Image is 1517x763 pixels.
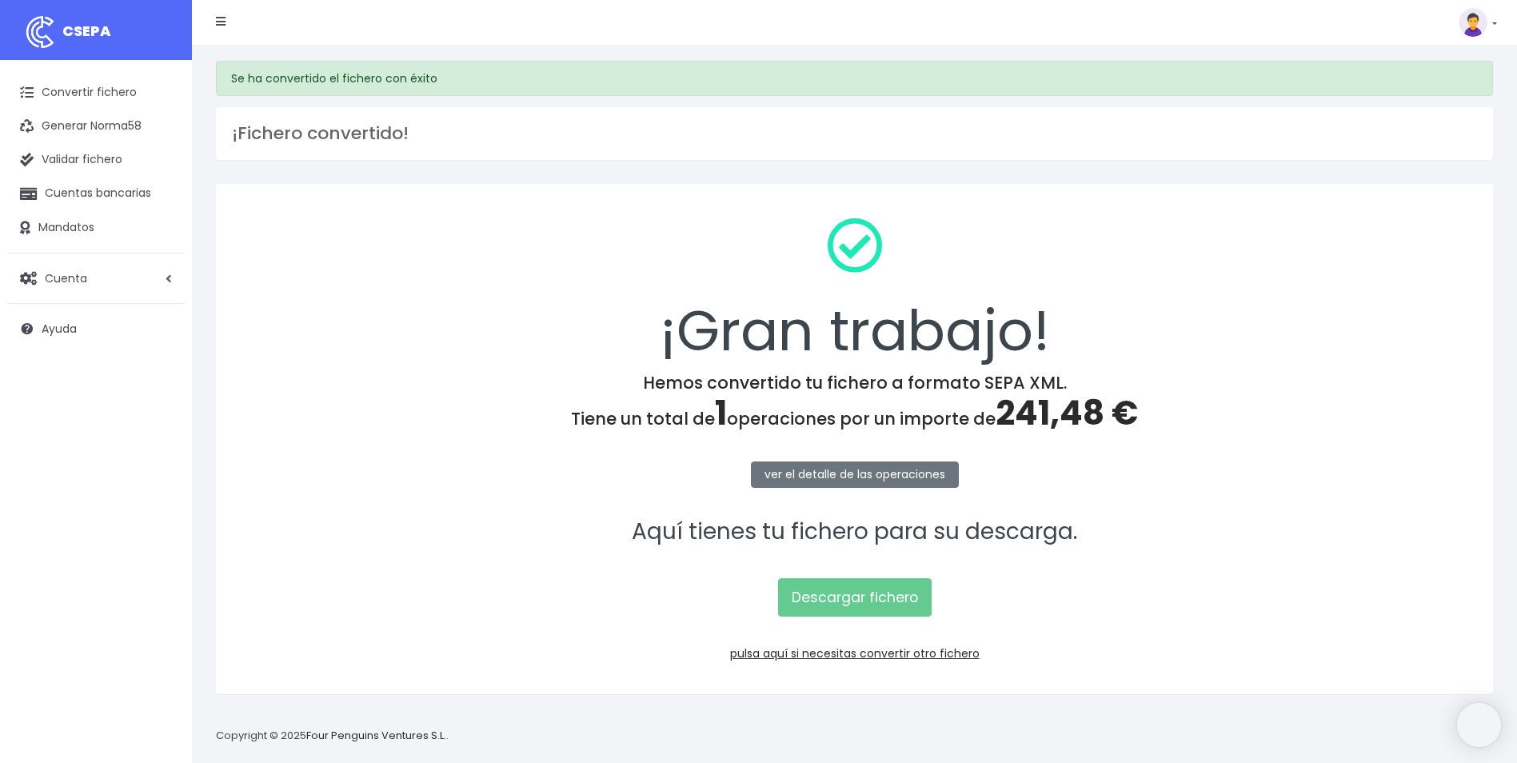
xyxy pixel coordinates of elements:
[62,21,111,41] span: CSEPA
[8,177,184,210] a: Cuentas bancarias
[751,461,959,488] a: ver el detalle de las operaciones
[8,211,184,245] a: Mandatos
[778,578,932,617] a: Descargar fichero
[8,76,184,110] a: Convertir fichero
[237,514,1472,550] p: Aquí tienes tu fichero para su descarga.
[216,61,1493,96] div: Se ha convertido el fichero con éxito
[20,12,60,52] img: logo
[237,205,1472,373] div: ¡Gran trabajo!
[1459,8,1487,37] img: profile
[8,312,184,346] a: Ayuda
[306,728,446,743] a: Four Penguins Ventures S.L.
[232,123,1477,144] h3: ¡Fichero convertido!
[715,389,727,437] span: 1
[8,143,184,177] a: Validar fichero
[42,321,77,337] span: Ayuda
[45,270,87,286] span: Cuenta
[237,373,1472,433] h4: Hemos convertido tu fichero a formato SEPA XML. Tiene un total de operaciones por un importe de
[216,728,449,745] p: Copyright © 2025 .
[8,262,184,295] a: Cuenta
[730,645,980,661] a: pulsa aquí si necesitas convertir otro fichero
[996,389,1138,437] span: 241,48 €
[8,110,184,143] a: Generar Norma58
